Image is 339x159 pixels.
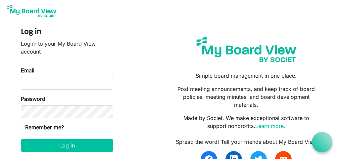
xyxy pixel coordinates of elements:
[21,125,25,129] input: Remember me?
[21,40,113,56] p: Log in to your My Board View account
[21,95,45,103] label: Password
[192,33,300,66] img: my-board-view-societ.svg
[174,72,318,80] p: Simple board management in one place.
[21,66,34,74] label: Email
[21,123,64,131] label: Remember me?
[174,114,318,130] p: Made by Societ. We make exceptional software to support nonprofits.
[21,139,113,152] button: Log in
[174,85,318,109] p: Post meeting announcements, and keep track of board policies, meeting minutes, and board developm...
[21,27,113,37] h4: Log in
[5,3,58,19] img: My Board View Logo
[255,123,285,129] a: Learn more.
[174,138,318,146] div: Spread the word! Tell your friends about My Board View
